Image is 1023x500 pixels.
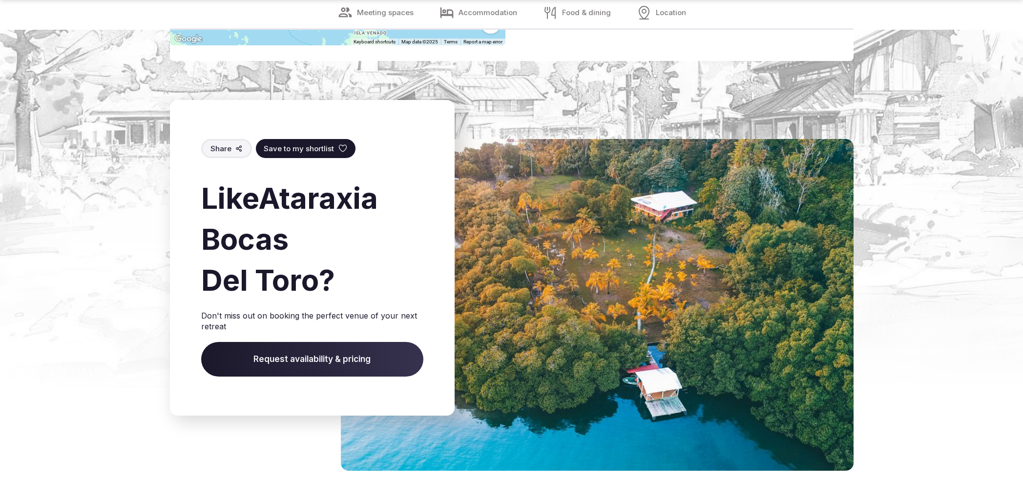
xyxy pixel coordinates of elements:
p: Don't miss out on booking the perfect venue of your next retreat [201,310,423,332]
img: Venue cover photo [341,139,854,471]
h2: Like Ataraxia Bocas Del Toro ? [201,178,423,300]
span: Food & dining [562,7,611,18]
span: Request availability & pricing [201,342,423,377]
span: Location [656,7,686,18]
a: Open this area in Google Maps (opens a new window) [172,33,205,45]
span: Meeting spaces [357,7,414,18]
button: Keyboard shortcuts [354,39,396,45]
a: Terms (opens in new tab) [444,39,458,44]
a: Report a map error [463,39,502,44]
span: Share [210,143,231,154]
button: Share [201,139,252,158]
span: Accommodation [459,7,517,18]
span: Map data ©2025 [401,39,438,44]
img: Google [172,33,205,45]
span: Save to my shortlist [264,143,334,154]
button: Save to my shortlist [256,139,355,158]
